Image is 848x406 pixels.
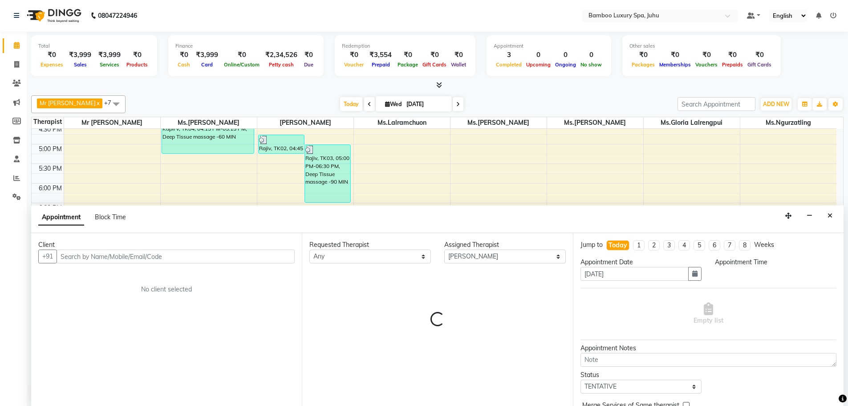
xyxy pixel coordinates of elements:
span: Online/Custom [222,62,262,68]
div: ₹0 [657,50,693,60]
div: ₹0 [124,50,150,60]
div: Appointment Date [580,258,702,267]
div: Appointment Notes [580,344,836,353]
span: Voucher [342,62,366,68]
div: ₹0 [420,50,449,60]
div: ₹3,999 [95,50,124,60]
span: Prepaid [369,62,392,68]
div: ₹0 [720,50,745,60]
div: ₹0 [342,50,366,60]
div: 0 [524,50,553,60]
div: Requested Therapist [309,240,431,250]
span: Today [340,97,362,111]
span: Gift Cards [745,62,774,68]
div: Assigned Therapist [444,240,566,250]
div: 0 [553,50,578,60]
div: ₹0 [395,50,420,60]
div: 5:00 PM [37,144,64,154]
span: Ms.Gloria Lalrengpui [644,117,740,128]
span: Packages [629,62,657,68]
span: Ms.Ngurzatling [740,117,837,128]
div: 3 [494,50,524,60]
div: ₹0 [449,50,468,60]
div: ₹0 [301,50,316,60]
span: Sales [72,62,89,68]
span: Vouchers [693,62,720,68]
div: Rajiv, TK03, 05:00 PM-06:30 PM, Deep Tissue massage -90 MIN [305,145,350,202]
input: 2025-09-03 [404,98,448,111]
div: Appointment Time [715,258,836,267]
span: Services [97,62,122,68]
div: 6:30 PM [37,203,64,213]
div: ₹0 [745,50,774,60]
span: Ongoing [553,62,578,68]
div: ₹0 [629,50,657,60]
button: +91 [38,250,57,263]
div: Weeks [754,240,774,250]
span: Ms.[PERSON_NAME] [547,117,643,128]
input: yyyy-mm-dd [580,267,689,281]
span: ADD NEW [763,101,789,107]
div: Rajiv, TK02, 04:45 PM-05:15 PM, Indian champi head massage - 30 MIN [259,135,304,153]
div: Status [580,370,702,380]
div: ₹3,554 [366,50,395,60]
button: Close [824,209,836,223]
li: 4 [678,240,690,250]
a: x [96,99,100,107]
span: Gift Cards [420,62,449,68]
span: Memberships [657,62,693,68]
li: 2 [648,240,660,250]
div: 4:30 PM [37,125,64,134]
span: Prepaids [720,62,745,68]
div: ₹2,34,526 [262,50,301,60]
div: Total [38,42,150,50]
span: Ms.[PERSON_NAME] [450,117,547,128]
img: logo [23,3,84,28]
div: ₹0 [222,50,262,60]
div: 0 [578,50,604,60]
span: Wallet [449,62,468,68]
li: 5 [694,240,705,250]
span: Petty cash [267,62,296,68]
span: Completed [494,62,524,68]
span: [PERSON_NAME] [257,117,353,128]
span: Empty list [694,303,723,325]
div: 5:30 PM [37,164,64,173]
div: Therapist [32,117,64,127]
div: Kapil v, TK04, 04:15 PM-05:15 PM, Deep Tissue massage -60 MIN [162,115,254,153]
div: Today [609,241,627,250]
span: Mr [PERSON_NAME] [40,99,96,107]
input: Search Appointment [678,97,755,111]
div: Appointment [494,42,604,50]
div: Finance [175,42,316,50]
li: 6 [709,240,720,250]
span: Package [395,62,420,68]
div: Client [38,240,295,250]
span: Cash [175,62,192,68]
div: ₹3,999 [65,50,95,60]
span: Products [124,62,150,68]
span: Due [302,62,316,68]
li: 1 [633,240,645,250]
li: 7 [724,240,735,250]
button: ADD NEW [761,98,791,111]
span: Ms.[PERSON_NAME] [161,117,257,128]
li: 8 [739,240,751,250]
div: Other sales [629,42,774,50]
span: Upcoming [524,62,553,68]
span: Appointment [38,209,84,226]
div: ₹0 [38,50,65,60]
li: 3 [663,240,675,250]
span: Mr [PERSON_NAME] [64,117,160,128]
span: Block Time [95,213,126,221]
input: Search by Name/Mobile/Email/Code [57,250,295,263]
div: Redemption [342,42,468,50]
span: Ms.Lalramchuon [354,117,450,128]
div: ₹0 [693,50,720,60]
div: Jump to [580,240,603,250]
span: +7 [104,99,118,106]
span: Wed [383,101,404,107]
div: No client selected [60,285,273,294]
div: ₹3,999 [192,50,222,60]
span: No show [578,62,604,68]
